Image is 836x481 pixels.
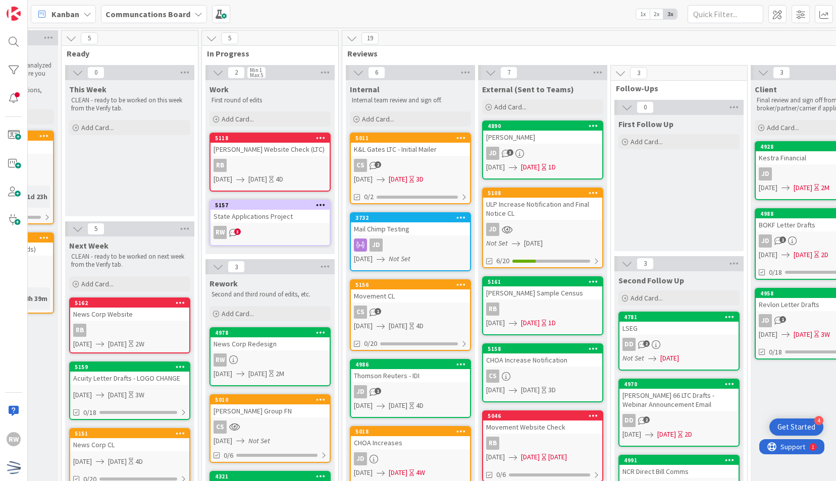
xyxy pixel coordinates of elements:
div: 5162 [75,299,189,307]
div: 5046Movement Website Check [483,411,602,434]
a: 4890[PERSON_NAME]JD[DATE][DATE]1D [482,121,603,179]
span: [DATE] [622,429,641,440]
div: 5010[PERSON_NAME] Group FN [211,395,330,417]
div: 5011 [351,134,470,143]
span: 2 [643,340,650,347]
div: [PERSON_NAME] Group FN [211,404,330,417]
div: 1D [548,162,556,172]
span: [DATE] [214,369,232,379]
div: JD [486,223,499,236]
span: 2 [375,161,381,168]
div: 5151News Corp CL [70,429,189,451]
div: 5108ULP Increase Notification and Final Notice CL [483,189,602,220]
span: Ready [67,48,185,58]
div: 1d 23h [24,191,50,202]
div: CS [351,159,470,172]
a: 4970[PERSON_NAME] 66 LTC Drafts - Webinar Announcement EmailDD[DATE][DATE]2D [618,379,740,447]
div: DD [622,414,636,427]
div: 4978 [211,328,330,337]
span: [DATE] [389,467,407,478]
a: 5156Movement CLCS[DATE][DATE]4D0/20 [350,279,471,351]
span: This Week [69,84,107,94]
a: 3732Mail Chimp TestingJD[DATE]Not Set [350,212,471,271]
div: 5161[PERSON_NAME] Sample Census [483,277,602,299]
span: 3x [663,9,677,19]
div: 4986 [351,360,470,369]
div: News Corp CL [70,438,189,451]
div: JD [486,147,499,160]
div: 5046 [488,412,602,419]
span: 3 [228,261,245,273]
div: 3W [821,329,830,340]
span: [DATE] [354,174,373,185]
span: [DATE] [354,254,373,264]
div: 5010 [211,395,330,404]
a: 4781LSEGDDNot Set[DATE] [618,312,740,371]
span: [DATE] [389,321,407,331]
div: 3W [135,390,144,400]
a: 5157State Applications ProjectRW [210,200,331,246]
div: JD [351,238,470,252]
div: 5158 [483,344,602,353]
div: JD [351,452,470,465]
div: RB [214,159,227,172]
div: 5159 [70,363,189,372]
span: Add Card... [494,102,527,111]
div: CS [211,420,330,434]
div: [DATE] [548,452,567,462]
span: 0/2 [364,192,374,202]
div: 5159Acuity Letter Drafts - LOGO CHANGE [70,363,189,385]
span: Add Card... [631,293,663,303]
span: 3 [630,67,647,79]
div: 5159 [75,364,189,371]
div: Thomson Reuters - IDI [351,369,470,382]
span: 3 [507,149,513,156]
div: CS [214,420,227,434]
span: 1 [779,236,786,243]
a: 5161[PERSON_NAME] Sample CensusRB[DATE][DATE]1D [482,276,603,335]
span: Support [21,2,46,14]
span: 3 [637,258,654,270]
span: [DATE] [521,318,540,328]
div: 5156 [351,280,470,289]
span: 5 [221,32,238,44]
span: 3 [773,67,790,79]
span: [DATE] [73,339,92,349]
a: 4978News Corp RedesignRW[DATE][DATE]2M [210,327,331,386]
div: 3732 [351,213,470,222]
div: Movement Website Check [483,420,602,434]
div: 5162 [70,298,189,308]
a: 5158CHOA Increase NotificationCS[DATE][DATE]3D [482,343,603,402]
div: RW [211,226,330,239]
span: 7 [500,67,517,79]
span: 2x [650,9,663,19]
span: 5 [81,32,98,44]
span: 3 [234,228,241,235]
span: 1x [636,9,650,19]
div: 4890 [483,122,602,131]
div: Min 1 [250,68,262,73]
span: [DATE] [354,467,373,478]
div: State Applications Project [211,210,330,223]
span: 6/20 [496,256,509,266]
span: Second Follow Up [618,275,684,285]
div: 2D [685,429,692,440]
div: [PERSON_NAME] [483,131,602,144]
div: RB [70,324,189,337]
span: Follow-Ups [616,83,735,93]
div: [PERSON_NAME] Website Check (LTC) [211,143,330,156]
div: 1d 18h 39m [10,293,50,304]
span: [DATE] [486,385,505,395]
div: Max 5 [250,73,263,78]
div: CHOA Increase Notification [483,353,602,367]
span: 0 [87,67,104,79]
div: 2M [276,369,284,379]
span: [DATE] [73,390,92,400]
div: Open Get Started checklist, remaining modules: 4 [769,418,823,436]
div: 4978News Corp Redesign [211,328,330,350]
span: [DATE] [794,329,812,340]
div: DD [622,338,636,351]
div: 5018 [355,428,470,435]
span: [DATE] [759,250,777,260]
div: 4321 [215,473,330,480]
